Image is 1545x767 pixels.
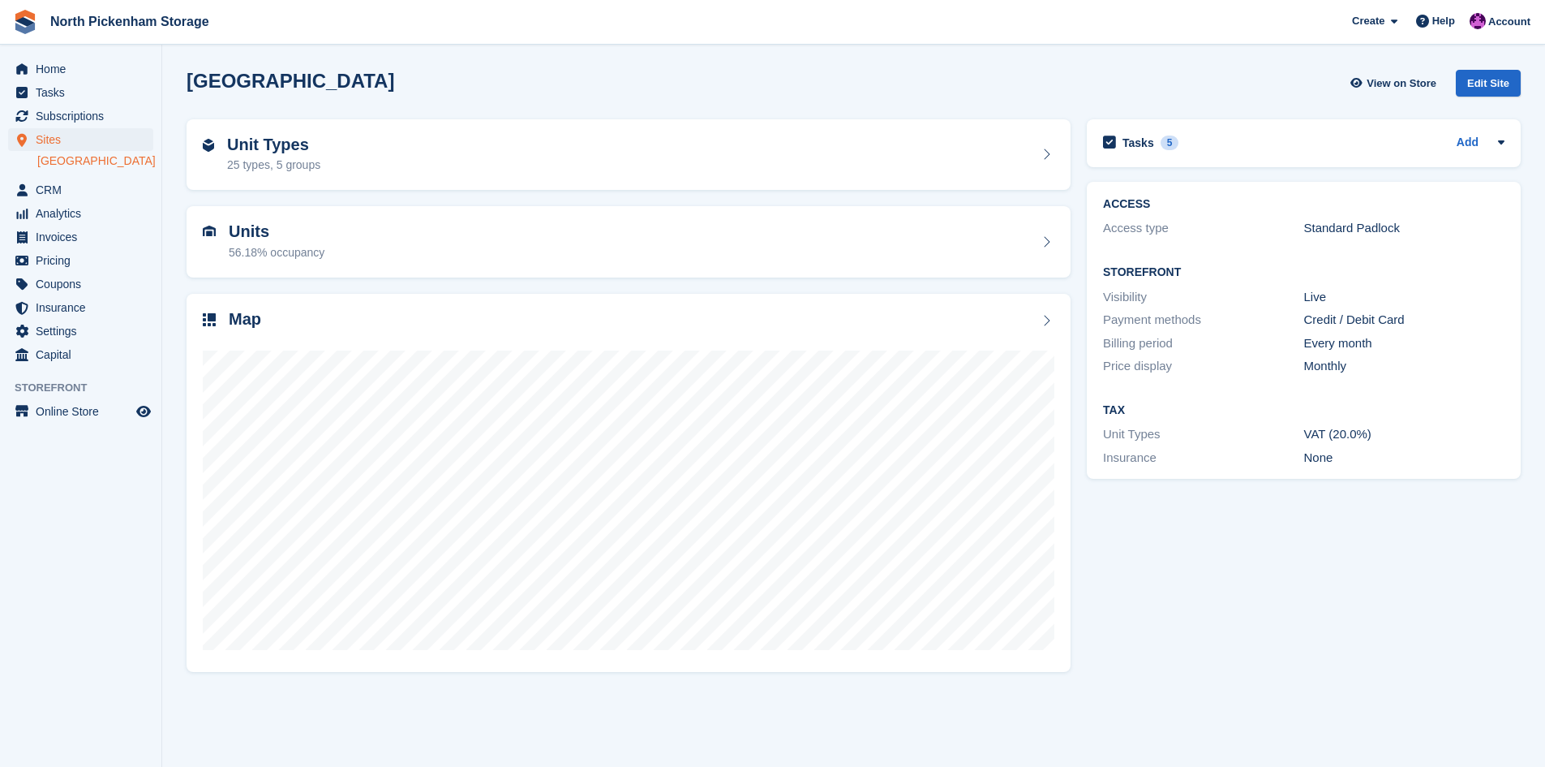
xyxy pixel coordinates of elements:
[8,81,153,104] a: menu
[203,226,216,237] img: unit-icn-7be61d7bf1b0ce9d3e12c5938cc71ed9869f7b940bace4675aadf7bd6d80202e.svg
[8,400,153,423] a: menu
[1432,13,1455,29] span: Help
[203,139,214,152] img: unit-type-icn-2b2737a686de81e16bb02015468b77c625bbabd49415b5ef34ead5e3b44a266d.svg
[44,8,216,35] a: North Pickenham Storage
[1457,134,1478,153] a: Add
[13,10,37,34] img: stora-icon-8386f47178a22dfd0bd8f6a31ec36ba5ce8667c1dd55bd0f319d3a0aa187defe.svg
[1304,425,1504,444] div: VAT (20.0%)
[1304,357,1504,376] div: Monthly
[36,128,133,151] span: Sites
[1304,449,1504,468] div: None
[37,153,153,169] a: [GEOGRAPHIC_DATA]
[203,313,216,326] img: map-icn-33ee37083ee616e46c38cad1a60f524a97daa1e2b2c8c0bc3eb3415660979fc1.svg
[187,70,394,92] h2: [GEOGRAPHIC_DATA]
[187,206,1071,278] a: Units 56.18% occupancy
[36,249,133,272] span: Pricing
[229,222,324,241] h2: Units
[227,157,320,174] div: 25 types, 5 groups
[8,105,153,127] a: menu
[187,294,1071,673] a: Map
[8,296,153,319] a: menu
[8,128,153,151] a: menu
[1488,14,1530,30] span: Account
[36,273,133,295] span: Coupons
[1348,70,1443,97] a: View on Store
[1456,70,1521,103] a: Edit Site
[36,400,133,423] span: Online Store
[134,402,153,421] a: Preview store
[1470,13,1486,29] img: James Gulliver
[1304,219,1504,238] div: Standard Padlock
[1103,311,1303,330] div: Payment methods
[36,202,133,225] span: Analytics
[36,105,133,127] span: Subscriptions
[15,380,161,396] span: Storefront
[1352,13,1384,29] span: Create
[36,320,133,343] span: Settings
[36,343,133,366] span: Capital
[36,179,133,201] span: CRM
[1103,334,1303,353] div: Billing period
[1103,266,1504,279] h2: Storefront
[36,58,133,80] span: Home
[8,320,153,343] a: menu
[229,244,324,261] div: 56.18% occupancy
[187,119,1071,191] a: Unit Types 25 types, 5 groups
[1103,404,1504,417] h2: Tax
[8,343,153,366] a: menu
[36,296,133,319] span: Insurance
[229,310,261,329] h2: Map
[1304,334,1504,353] div: Every month
[1103,288,1303,307] div: Visibility
[1122,136,1154,150] h2: Tasks
[1304,311,1504,330] div: Credit / Debit Card
[227,136,320,154] h2: Unit Types
[1103,425,1303,444] div: Unit Types
[8,249,153,272] a: menu
[1456,70,1521,97] div: Edit Site
[36,226,133,248] span: Invoices
[1367,75,1436,92] span: View on Store
[1103,219,1303,238] div: Access type
[8,58,153,80] a: menu
[1161,136,1179,150] div: 5
[36,81,133,104] span: Tasks
[1103,198,1504,211] h2: ACCESS
[1304,288,1504,307] div: Live
[1103,449,1303,468] div: Insurance
[1103,357,1303,376] div: Price display
[8,226,153,248] a: menu
[8,179,153,201] a: menu
[8,273,153,295] a: menu
[8,202,153,225] a: menu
